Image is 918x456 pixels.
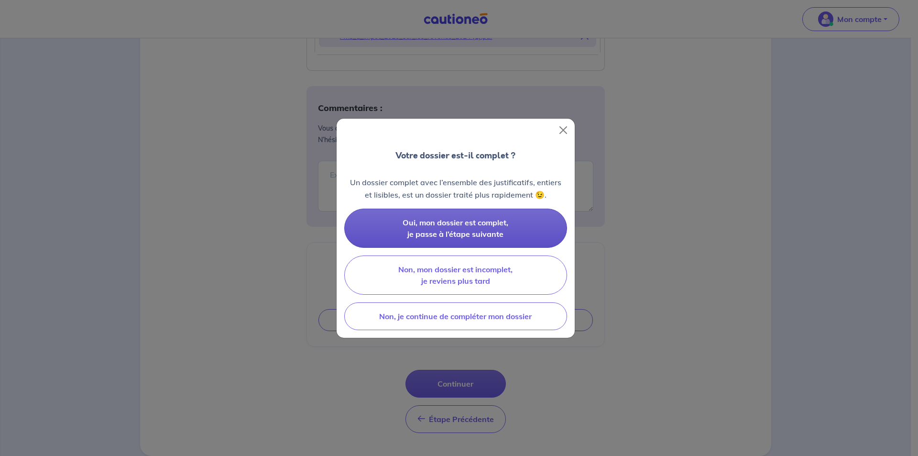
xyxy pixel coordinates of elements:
button: Close [556,122,571,138]
button: Non, je continue de compléter mon dossier [344,302,567,330]
span: Non, je continue de compléter mon dossier [379,311,532,321]
p: Votre dossier est-il complet ? [395,149,515,162]
button: Oui, mon dossier est complet, je passe à l’étape suivante [344,209,567,248]
span: Oui, mon dossier est complet, je passe à l’étape suivante [403,218,508,239]
p: Un dossier complet avec l’ensemble des justificatifs, entiers et lisibles, est un dossier traité ... [344,176,567,201]
span: Non, mon dossier est incomplet, je reviens plus tard [398,265,513,286]
button: Non, mon dossier est incomplet, je reviens plus tard [344,256,567,295]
